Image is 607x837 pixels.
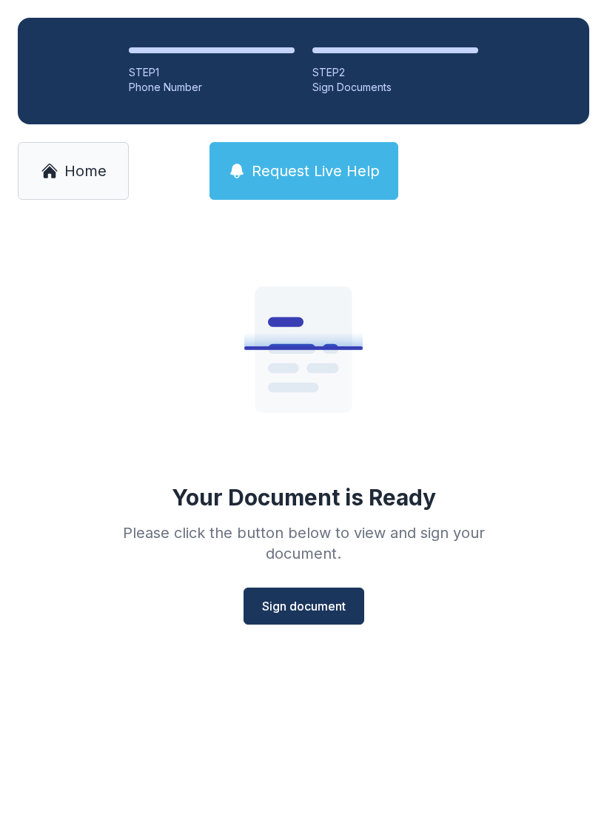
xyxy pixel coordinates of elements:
div: Phone Number [129,80,295,95]
div: STEP 2 [312,65,478,80]
span: Sign document [262,597,346,615]
div: STEP 1 [129,65,295,80]
div: Your Document is Ready [172,484,436,511]
div: Sign Documents [312,80,478,95]
span: Request Live Help [252,161,380,181]
div: Please click the button below to view and sign your document. [90,522,517,564]
span: Home [64,161,107,181]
